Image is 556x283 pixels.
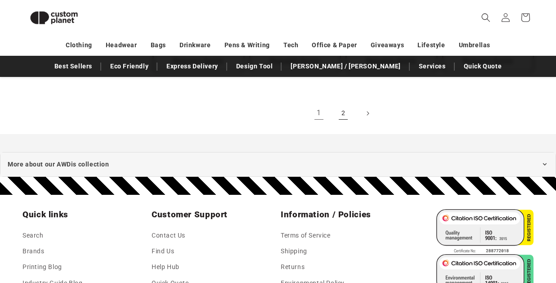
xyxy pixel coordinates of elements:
img: Custom Planet [22,4,85,32]
a: Clothing [66,37,92,53]
h2: Quick links [22,209,146,220]
a: Office & Paper [312,37,357,53]
a: Best Sellers [50,58,97,74]
a: Help Hub [152,259,179,275]
a: Printing Blog [22,259,62,275]
a: Bags [151,37,166,53]
a: Quick Quote [459,58,507,74]
a: Services [414,58,450,74]
a: Brands [22,243,45,259]
a: Lifestyle [417,37,445,53]
a: Giveaways [371,37,404,53]
h2: Customer Support [152,209,275,220]
a: Contact Us [152,230,185,243]
iframe: Chat Widget [511,240,556,283]
a: Returns [281,259,305,275]
a: Drinkware [179,37,211,53]
a: [PERSON_NAME] / [PERSON_NAME] [286,58,405,74]
a: Design Tool [232,58,278,74]
a: Find Us [152,243,174,259]
a: Eco Friendly [106,58,153,74]
summary: Search [476,8,496,27]
h2: Information / Policies [281,209,404,220]
a: Express Delivery [162,58,223,74]
img: ISO 9001 Certified [436,209,534,254]
a: Umbrellas [459,37,490,53]
a: Tech [283,37,298,53]
nav: Pagination [153,103,534,123]
a: Search [22,230,44,243]
a: Pens & Writing [224,37,270,53]
a: Next page [358,103,377,123]
a: Page 2 [333,103,353,123]
a: Headwear [106,37,137,53]
span: More about our AWDis collection [8,159,109,170]
a: Terms of Service [281,230,331,243]
a: Page 1 [309,103,329,123]
a: Shipping [281,243,307,259]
